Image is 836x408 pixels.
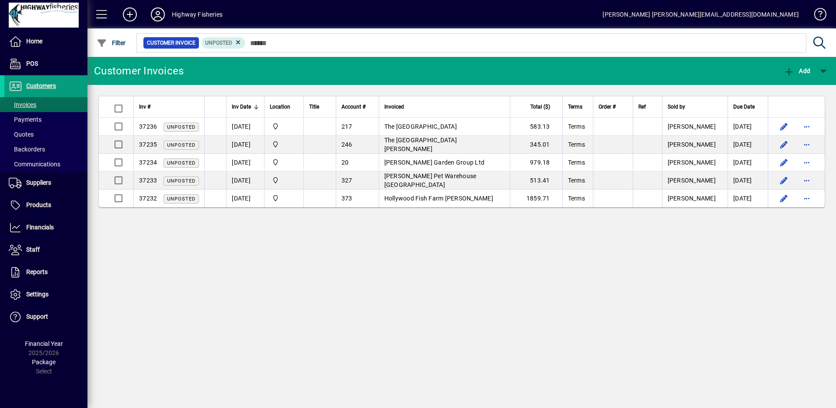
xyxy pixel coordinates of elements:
span: Customer Invoice [147,39,195,47]
button: Edit [777,191,791,205]
span: Highway Fisheries Ltd [270,140,298,149]
a: Payments [4,112,87,127]
span: [PERSON_NAME] Pet Warehouse [GEOGRAPHIC_DATA] [384,172,477,188]
span: 37232 [139,195,157,202]
a: Financials [4,217,87,239]
span: Title [309,102,319,112]
span: Quotes [9,131,34,138]
span: 37234 [139,159,157,166]
span: Highway Fisheries Ltd [270,193,298,203]
a: Knowledge Base [808,2,825,30]
span: Invoiced [384,102,404,112]
span: 327 [341,177,352,184]
td: 979.18 [510,154,562,172]
td: [DATE] [728,136,768,154]
div: Due Date [733,102,763,112]
span: Terms [568,195,585,202]
td: 583.13 [510,118,562,136]
div: Location [270,102,298,112]
span: 37233 [139,177,157,184]
div: Customer Invoices [94,64,184,78]
div: Account # [341,102,373,112]
span: Communications [9,161,60,168]
span: POS [26,60,38,67]
td: [DATE] [226,118,264,136]
td: 345.01 [510,136,562,154]
div: Title [309,102,330,112]
span: Unposted [167,124,195,130]
span: Terms [568,159,585,166]
span: Highway Fisheries Ltd [270,158,298,167]
td: [DATE] [226,154,264,172]
span: Payments [9,116,42,123]
span: Invoices [9,101,36,108]
button: Edit [777,155,791,169]
span: Package [32,359,56,366]
a: Products [4,194,87,216]
button: Add [116,7,144,22]
a: Support [4,306,87,328]
span: Terms [568,123,585,130]
td: [DATE] [226,172,264,190]
span: 37236 [139,123,157,130]
div: Invoiced [384,102,505,112]
div: [PERSON_NAME] [PERSON_NAME][EMAIL_ADDRESS][DOMAIN_NAME] [603,7,799,21]
span: Unposted [205,40,232,46]
div: Sold by [668,102,722,112]
td: [DATE] [728,190,768,207]
span: Support [26,313,48,320]
button: More options [800,155,814,169]
span: Account # [341,102,366,112]
span: Highway Fisheries Ltd [270,122,298,131]
span: Staff [26,246,40,253]
button: Profile [144,7,172,22]
td: [DATE] [226,136,264,154]
span: Terms [568,177,585,184]
span: The [GEOGRAPHIC_DATA][PERSON_NAME] [384,137,457,152]
button: More options [800,173,814,187]
span: Financials [26,224,54,231]
span: Home [26,38,42,45]
span: Unposted [167,196,195,202]
a: Staff [4,239,87,261]
span: [PERSON_NAME] [668,123,716,130]
td: [DATE] [728,118,768,136]
span: Unposted [167,160,195,166]
span: Total ($) [530,102,550,112]
span: Ref [638,102,646,112]
span: Order # [599,102,616,112]
td: 1859.71 [510,190,562,207]
div: Ref [638,102,657,112]
span: Backorders [9,146,45,153]
span: The [GEOGRAPHIC_DATA] [384,123,457,130]
td: 513.41 [510,172,562,190]
span: Terms [568,102,582,112]
a: POS [4,53,87,75]
span: Filter [97,39,126,46]
button: Filter [94,35,128,51]
div: Total ($) [516,102,558,112]
span: [PERSON_NAME] [668,159,716,166]
span: 217 [341,123,352,130]
span: [PERSON_NAME] Garden Group Ltd [384,159,485,166]
span: [PERSON_NAME] [668,177,716,184]
button: More options [800,137,814,151]
a: Backorders [4,142,87,157]
span: Location [270,102,290,112]
button: More options [800,120,814,134]
span: Customers [26,82,56,89]
a: Quotes [4,127,87,142]
span: Reports [26,268,48,275]
span: Terms [568,141,585,148]
div: Order # [599,102,627,112]
span: Highway Fisheries Ltd [270,176,298,185]
span: [PERSON_NAME] [668,141,716,148]
span: Inv # [139,102,150,112]
span: Settings [26,291,49,298]
span: Hollywood Fish Farm [PERSON_NAME] [384,195,493,202]
span: Financial Year [25,340,63,347]
span: 373 [341,195,352,202]
a: Settings [4,284,87,306]
span: Unposted [167,142,195,148]
mat-chip: Customer Invoice Status: Unposted [202,37,246,49]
